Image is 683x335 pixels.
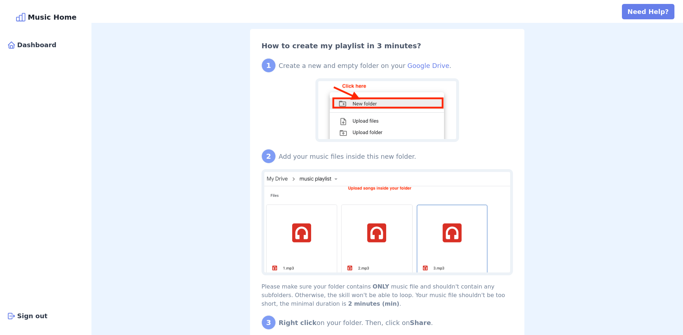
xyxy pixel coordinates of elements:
button: Sign out [4,308,87,324]
img: Upload your songs inside your folder [261,169,513,275]
b: ONLY [373,283,389,290]
div: 3 [261,315,276,330]
div: on your folder. Then, click on . [279,318,433,327]
b: Share [410,319,431,326]
a: Need Help? [622,9,674,15]
b: Right click [279,319,316,326]
a: Dashboard [4,37,87,53]
a: Google Drive [408,62,449,69]
b: 2 minutes (min) [348,300,399,307]
div: Music Home [4,11,87,23]
div: Create a new and empty folder on your . [279,61,452,70]
h2: How to create my playlist in 3 minutes? [261,40,513,51]
div: 2 [261,149,276,163]
div: Please make sure your folder contains music file and shouldn't contain any subfolders. Otherwise,... [261,282,513,308]
div: Add your music files inside this new folder. [279,152,416,161]
div: 1 [261,58,276,73]
img: Create a new folder [315,78,459,142]
button: Need Help? [622,4,674,19]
